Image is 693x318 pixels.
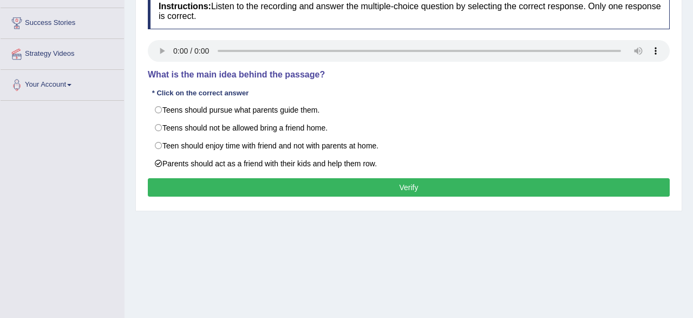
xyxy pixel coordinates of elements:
[148,88,253,98] div: * Click on the correct answer
[1,39,124,66] a: Strategy Videos
[148,101,670,119] label: Teens should pursue what parents guide them.
[159,2,211,11] b: Instructions:
[148,119,670,137] label: Teens should not be allowed bring a friend home.
[148,154,670,173] label: Parents should act as a friend with their kids and help them row.
[148,178,670,197] button: Verify
[1,70,124,97] a: Your Account
[148,137,670,155] label: Teen should enjoy time with friend and not with parents at home.
[1,8,124,35] a: Success Stories
[148,70,670,80] h4: What is the main idea behind the passage?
